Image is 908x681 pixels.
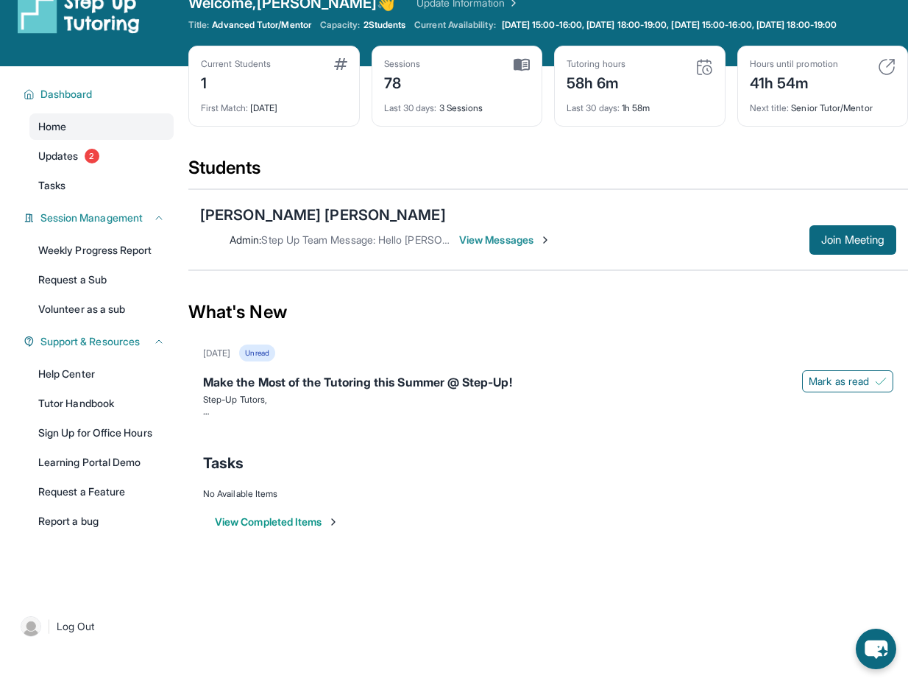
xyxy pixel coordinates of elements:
button: View Completed Items [215,515,339,529]
a: Help Center [29,361,174,387]
a: Home [29,113,174,140]
div: Students [188,156,908,188]
span: View Messages [459,233,551,247]
button: chat-button [856,629,896,669]
div: Sessions [384,58,421,70]
span: 2 Students [363,19,406,31]
span: Last 30 days : [384,102,437,113]
span: Join Meeting [821,236,884,244]
div: Make the Most of the Tutoring this Summer @ Step-Up! [203,373,893,394]
span: Tasks [38,178,65,193]
span: Advanced Tutor/Mentor [212,19,311,31]
img: user-img [21,616,41,637]
div: [DATE] [201,93,347,114]
button: Dashboard [35,87,165,102]
div: Unread [239,345,274,361]
span: Capacity: [320,19,361,31]
a: Weekly Progress Report [29,237,174,264]
span: Mark as read [809,374,869,389]
div: [PERSON_NAME] [PERSON_NAME] [200,205,446,225]
span: Dashboard [40,87,93,102]
span: [DATE] 15:00-16:00, [DATE] 18:00-19:00, [DATE] 15:00-16:00, [DATE] 18:00-19:00 [502,19,837,31]
img: card [878,58,895,76]
div: [DATE] [203,347,230,359]
div: 1 [201,70,271,93]
span: Tasks [203,453,244,473]
div: 1h 58m [567,93,713,114]
span: First Match : [201,102,248,113]
div: 58h 6m [567,70,625,93]
div: 78 [384,70,421,93]
span: Home [38,119,66,134]
a: |Log Out [15,610,174,643]
a: Report a bug [29,508,174,534]
button: Join Meeting [809,225,896,255]
a: Tutor Handbook [29,390,174,417]
div: Tutoring hours [567,58,625,70]
button: Session Management [35,211,165,225]
a: [DATE] 15:00-16:00, [DATE] 18:00-19:00, [DATE] 15:00-16:00, [DATE] 18:00-19:00 [499,19,840,31]
p: Step-Up Tutors, [203,394,893,406]
a: Updates2 [29,143,174,169]
img: Mark as read [875,375,887,387]
a: Request a Feature [29,479,174,505]
img: card [514,58,530,71]
div: 3 Sessions [384,93,531,114]
span: Admin : [230,233,261,246]
a: Sign Up for Office Hours [29,420,174,446]
a: Request a Sub [29,267,174,293]
button: Support & Resources [35,334,165,349]
span: Support & Resources [40,334,140,349]
span: Updates [38,149,79,163]
img: card [695,58,713,76]
a: Volunteer as a sub [29,296,174,322]
a: Tasks [29,172,174,199]
span: Next title : [750,102,790,113]
div: 41h 54m [750,70,838,93]
span: Last 30 days : [567,102,620,113]
div: Current Students [201,58,271,70]
a: Learning Portal Demo [29,449,174,476]
span: | [47,618,51,635]
div: What's New [188,280,908,345]
div: Senior Tutor/Mentor [750,93,896,114]
span: 2 [85,149,99,163]
span: Current Availability: [414,19,495,31]
span: Log Out [57,619,95,634]
button: Mark as read [802,370,893,392]
span: Session Management [40,211,143,225]
img: Chevron-Right [539,234,551,246]
div: Hours until promotion [750,58,838,70]
div: No Available Items [203,488,893,500]
span: Title: [188,19,209,31]
img: card [334,58,347,70]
